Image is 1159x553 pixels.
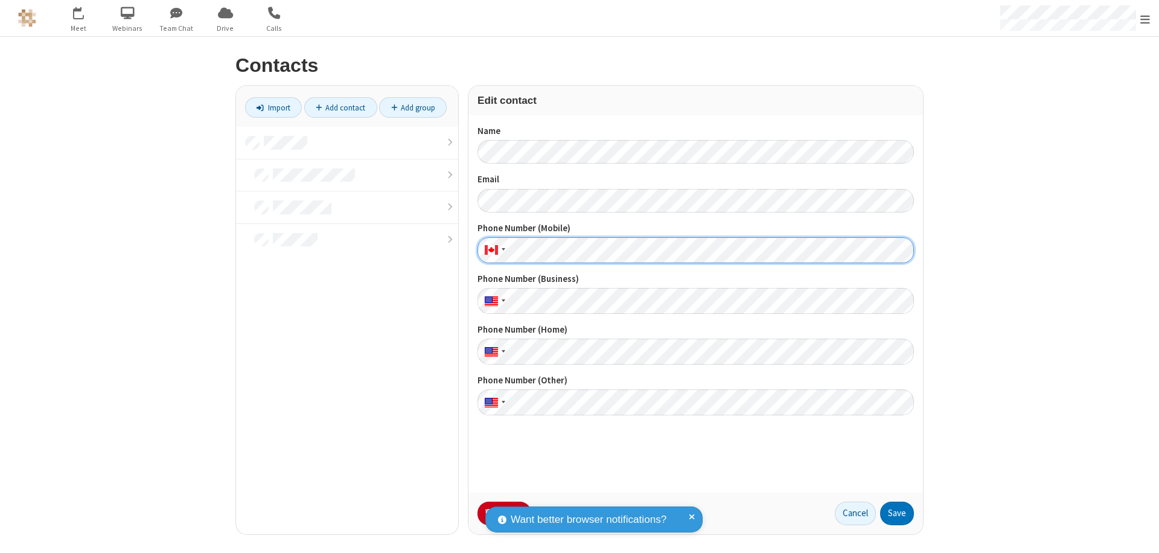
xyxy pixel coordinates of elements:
label: Phone Number (Mobile) [477,222,914,235]
span: Want better browser notifications? [511,512,666,528]
h3: Edit contact [477,95,914,106]
span: Team Chat [154,23,199,34]
a: Import [245,97,302,118]
img: QA Selenium DO NOT DELETE OR CHANGE [18,9,36,27]
a: Add group [379,97,447,118]
label: Phone Number (Other) [477,374,914,388]
h2: Contacts [235,55,924,76]
div: 9 [81,7,89,16]
span: Meet [56,23,101,34]
div: United States: + 1 [477,339,509,365]
span: Webinars [105,23,150,34]
label: Email [477,173,914,187]
button: Delete [477,502,531,526]
span: Calls [252,23,297,34]
button: Cancel [835,502,876,526]
div: United States: + 1 [477,288,509,314]
div: United States: + 1 [477,389,509,415]
label: Name [477,124,914,138]
button: Save [880,502,914,526]
div: Canada: + 1 [477,237,509,263]
label: Phone Number (Home) [477,323,914,337]
span: Drive [203,23,248,34]
a: Add contact [304,97,377,118]
label: Phone Number (Business) [477,272,914,286]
